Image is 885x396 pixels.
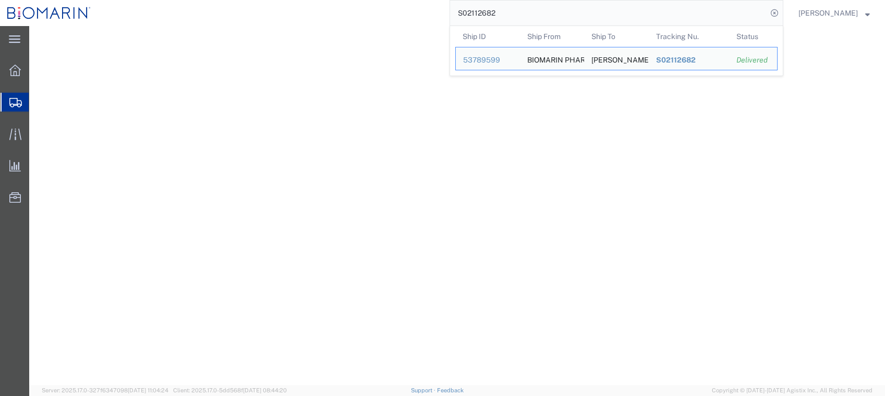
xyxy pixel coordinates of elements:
th: Ship To [584,26,649,47]
span: Carrie Lai [798,7,858,19]
th: Ship From [520,26,585,47]
span: S02112682 [656,56,696,64]
img: logo [7,5,91,21]
span: [DATE] 11:04:24 [128,387,168,393]
span: Copyright © [DATE]-[DATE] Agistix Inc., All Rights Reserved [712,386,872,395]
table: Search Results [455,26,783,76]
div: BIOMARIN PHARMACEUTICAL INC. [527,47,577,70]
th: Tracking Nu. [649,26,730,47]
button: [PERSON_NAME] [798,7,870,19]
div: VETTER PHARMA-FERTIGUNG GMBH & CO. KG [591,47,641,70]
div: S02112682 [656,55,722,66]
th: Status [729,26,778,47]
a: Feedback [437,387,464,393]
a: Support [411,387,437,393]
input: Search for shipment number, reference number [450,1,767,26]
span: Server: 2025.17.0-327f6347098 [42,387,168,393]
iframe: FS Legacy Container [29,26,885,385]
th: Ship ID [455,26,520,47]
span: [DATE] 08:44:20 [243,387,287,393]
div: 53789599 [463,55,513,66]
div: Delivered [736,55,770,66]
span: Client: 2025.17.0-5dd568f [173,387,287,393]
